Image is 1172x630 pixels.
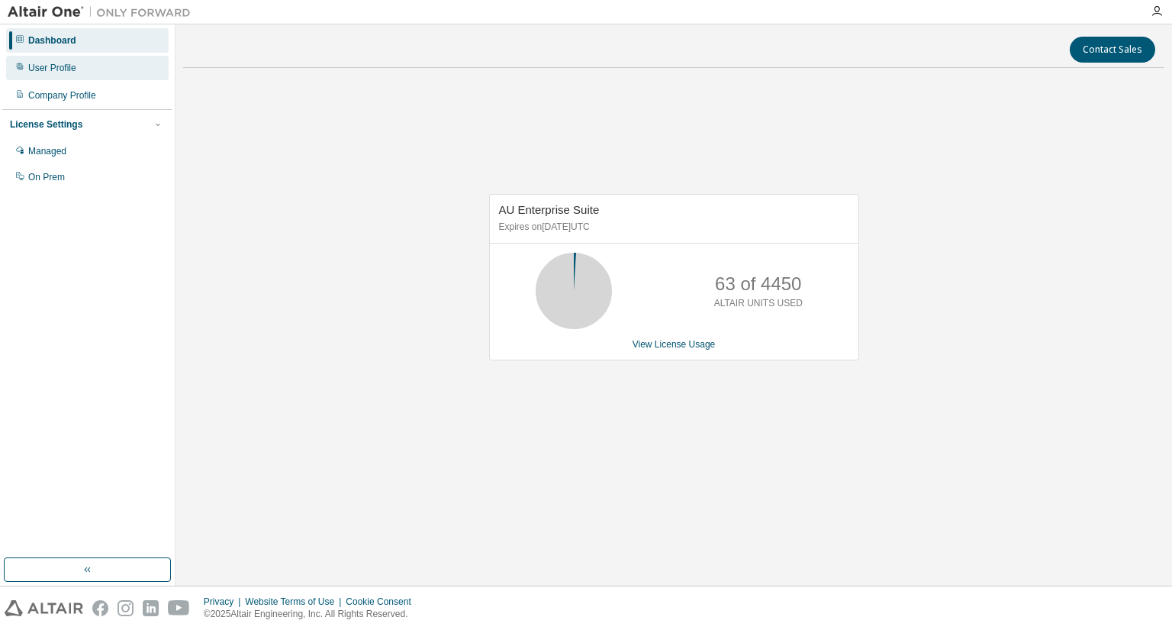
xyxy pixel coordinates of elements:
span: AU Enterprise Suite [499,203,600,216]
div: License Settings [10,118,82,131]
img: youtube.svg [168,600,190,616]
div: Privacy [204,596,245,608]
img: linkedin.svg [143,600,159,616]
img: facebook.svg [92,600,108,616]
div: Dashboard [28,34,76,47]
img: instagram.svg [118,600,134,616]
button: Contact Sales [1070,37,1155,63]
a: View License Usage [633,339,716,350]
p: 63 of 4450 [715,271,801,297]
p: © 2025 Altair Engineering, Inc. All Rights Reserved. [204,608,420,621]
div: Company Profile [28,89,96,102]
div: Managed [28,145,66,157]
img: altair_logo.svg [5,600,83,616]
div: Website Terms of Use [245,596,346,608]
p: ALTAIR UNITS USED [714,297,803,310]
img: Altair One [8,5,198,20]
div: On Prem [28,171,65,183]
div: User Profile [28,62,76,74]
p: Expires on [DATE] UTC [499,221,845,234]
div: Cookie Consent [346,596,420,608]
